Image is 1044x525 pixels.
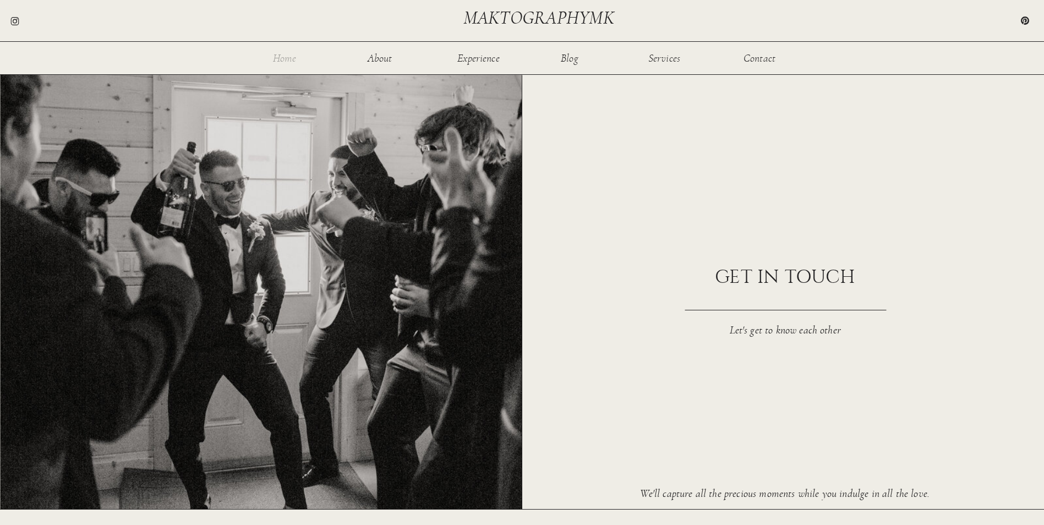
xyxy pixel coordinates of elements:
a: About [362,53,398,62]
a: Home [267,53,303,62]
h1: GET IN TOUCH [586,267,985,291]
a: Services [647,53,682,62]
h1: We'll capture all the precious moments while you indulge in all the love. [535,488,1036,501]
a: maktographymk [463,9,619,27]
h1: Let's get to know each other [631,325,940,337]
a: Experience [457,53,501,62]
a: Contact [742,53,778,62]
a: Blog [552,53,588,62]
